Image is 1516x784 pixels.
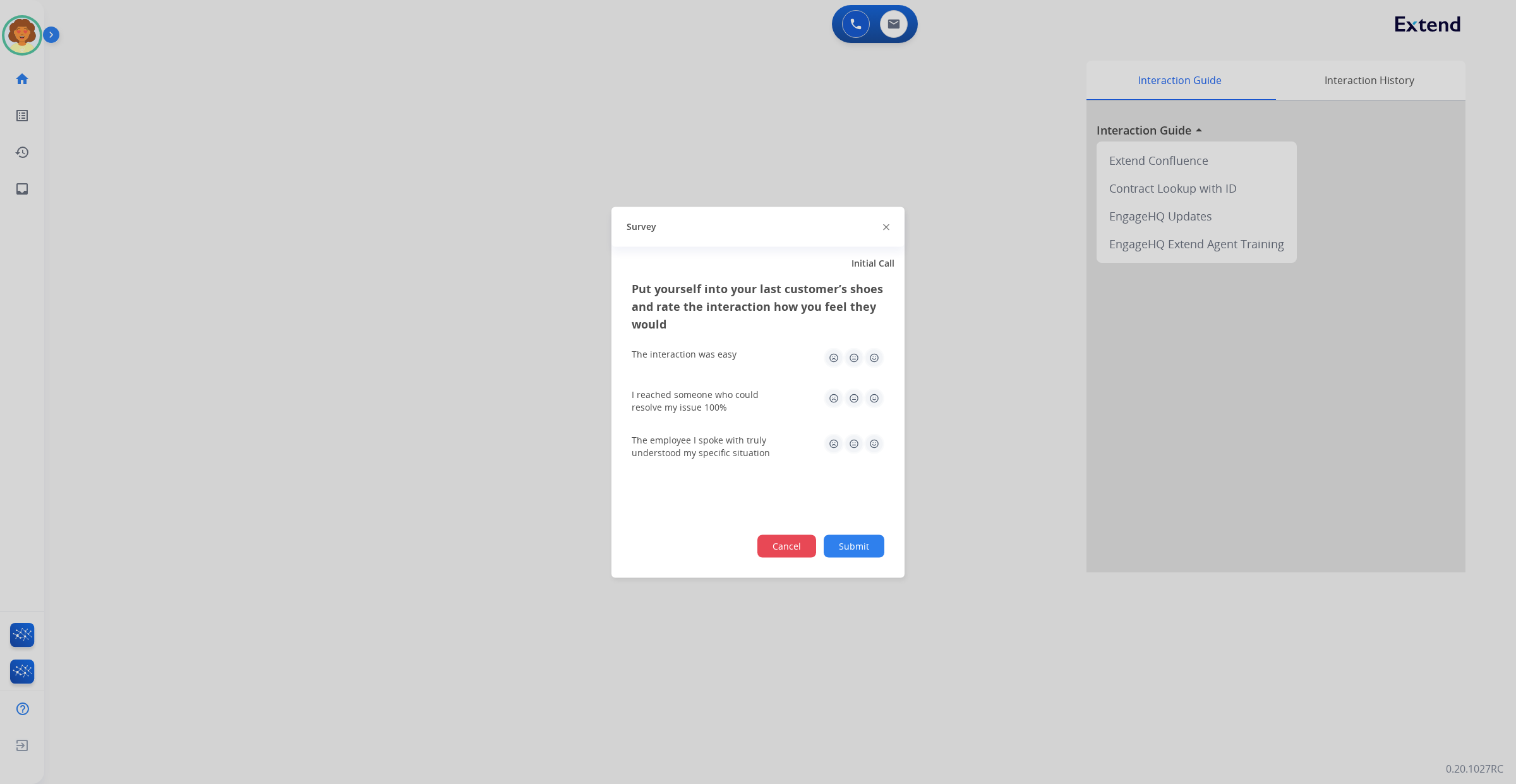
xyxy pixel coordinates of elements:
[627,220,656,233] span: Survey
[632,279,884,332] h3: Put yourself into your last customer’s shoes and rate the interaction how you feel they would
[1446,761,1503,776] p: 0.20.1027RC
[824,534,884,557] button: Submit
[757,534,816,557] button: Cancel
[632,433,783,459] div: The employee I spoke with truly understood my specific situation
[851,256,894,269] span: Initial Call
[632,347,737,360] div: The interaction was easy
[632,388,783,413] div: I reached someone who could resolve my issue 100%
[883,224,889,231] img: close-button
